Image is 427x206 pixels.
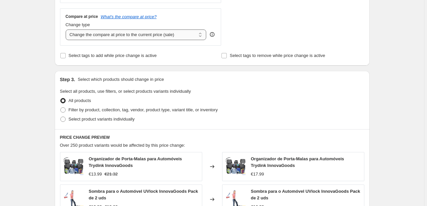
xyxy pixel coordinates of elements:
span: Sombra para o Automóvel UVlock InnovaGoods Pack de 2 uds [89,189,198,200]
div: help [209,31,215,38]
div: €13.99 [89,171,102,178]
p: Select which products should change in price [78,76,164,83]
span: Filter by product, collection, tag, vendor, product type, variant title, or inventory [69,107,218,112]
span: All products [69,98,91,103]
h3: Compare at price [66,14,98,19]
span: Sombra para o Automóvel UVlock InnovaGoods Pack de 2 uds [251,189,360,200]
span: Select tags to add while price change is active [69,53,157,58]
h6: PRICE CHANGE PREVIEW [60,135,364,140]
span: Select product variants individually [69,117,135,122]
span: Organizador de Porta-Malas para Automóveis Trydink InnovaGoods [89,156,182,168]
button: What's the compare at price? [101,14,157,19]
span: Organizador de Porta-Malas para Automóveis Trydink InnovaGoods [251,156,344,168]
span: Select all products, use filters, or select products variants individually [60,89,191,94]
h2: Step 3. [60,76,75,83]
img: organizador-de-porta-malas-para-automoveis-trydink-innovagoods-603_80x.webp [64,157,84,177]
img: organizador-de-porta-malas-para-automoveis-trydink-innovagoods-603_80x.webp [226,157,246,177]
strike: €21.32 [104,171,118,178]
div: €17.99 [251,171,264,178]
span: Change type [66,22,90,27]
span: Over 250 product variants would be affected by this price change: [60,143,185,148]
span: Select tags to remove while price change is active [230,53,325,58]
